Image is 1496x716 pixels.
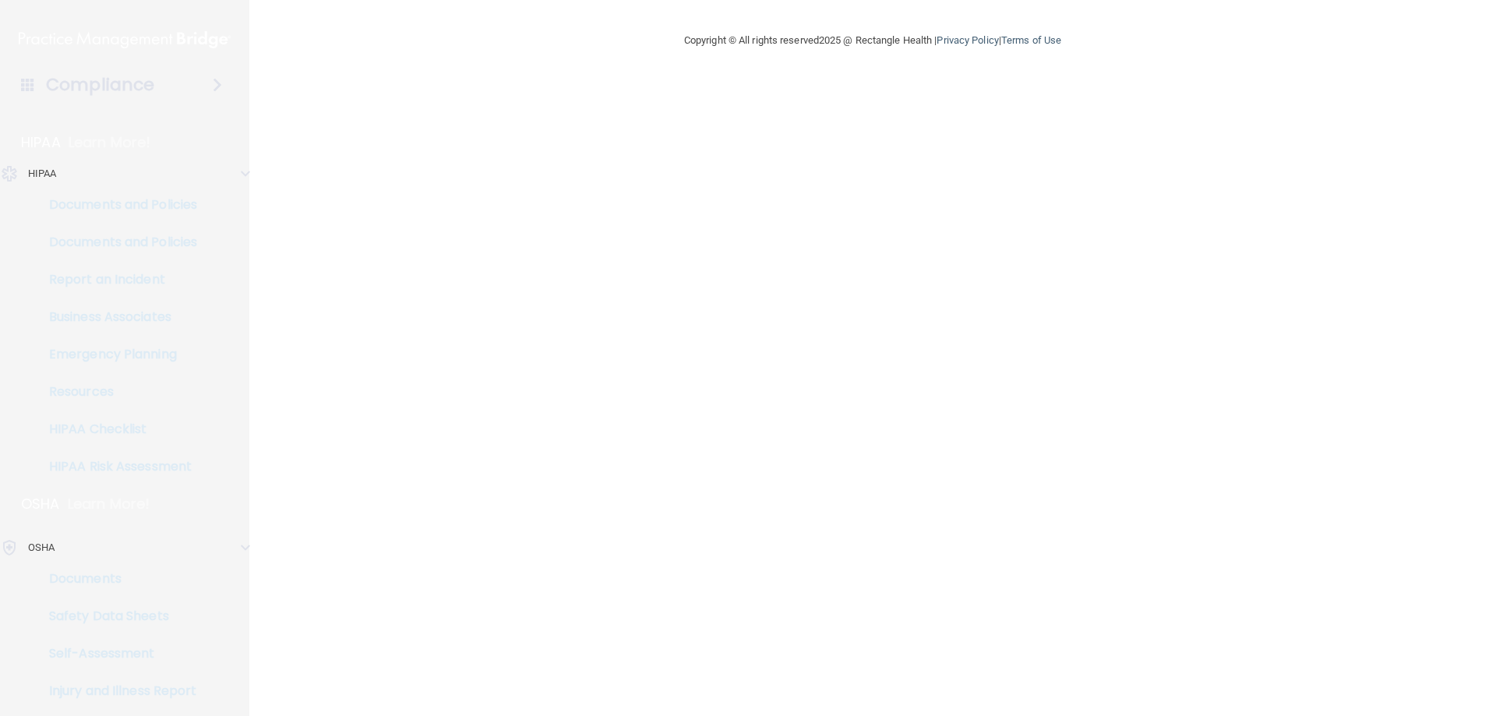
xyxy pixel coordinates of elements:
p: Documents and Policies [10,197,223,213]
p: Injury and Illness Report [10,683,223,699]
a: Terms of Use [1001,34,1061,46]
p: Documents and Policies [10,235,223,250]
p: Safety Data Sheets [10,608,223,624]
p: HIPAA Checklist [10,421,223,437]
p: HIPAA [28,164,57,183]
p: Learn More! [69,133,151,152]
p: Resources [10,384,223,400]
p: OSHA [21,495,60,513]
img: PMB logo [19,24,231,55]
p: HIPAA [21,133,61,152]
p: Business Associates [10,309,223,325]
p: HIPAA Risk Assessment [10,459,223,474]
a: Privacy Policy [937,34,998,46]
p: OSHA [28,538,55,557]
p: Emergency Planning [10,347,223,362]
p: Documents [10,571,223,587]
h4: Compliance [46,74,154,96]
p: Learn More! [68,495,150,513]
div: Copyright © All rights reserved 2025 @ Rectangle Health | | [588,16,1157,65]
p: Report an Incident [10,272,223,287]
p: Self-Assessment [10,646,223,661]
